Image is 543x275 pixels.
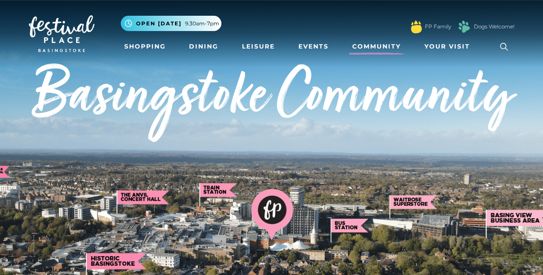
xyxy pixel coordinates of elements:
[121,16,221,31] button: Open [DATE] 9.30am-7pm
[295,38,332,55] a: Events
[185,20,219,28] span: 9.30am-7pm
[421,38,478,55] a: Your Visit
[29,15,95,52] img: Festival Place Logo
[186,38,222,55] a: Dining
[474,23,515,31] a: Dogs Welcome!
[424,42,470,51] span: Your Visit
[136,20,182,28] span: Open [DATE]
[349,38,404,55] a: Community
[121,38,169,55] a: Shopping
[425,23,451,31] a: FP Family
[238,38,278,55] a: Leisure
